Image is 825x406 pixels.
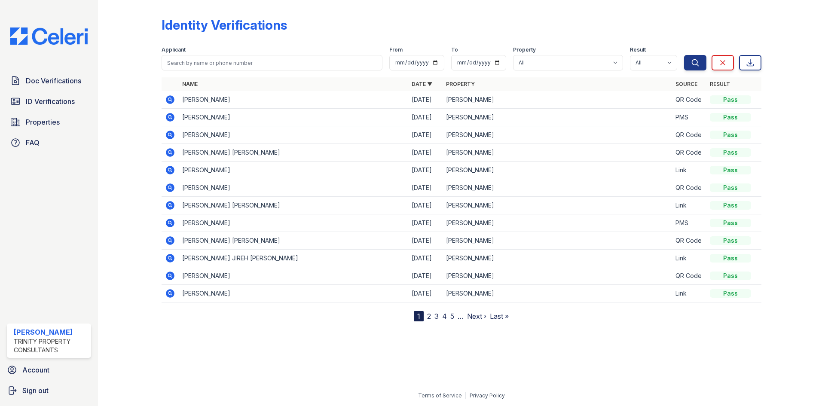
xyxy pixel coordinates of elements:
div: | [465,392,467,399]
div: Pass [710,254,751,263]
a: Account [3,361,95,379]
td: [PERSON_NAME] [PERSON_NAME] [179,232,408,250]
span: Properties [26,117,60,127]
td: [DATE] [408,197,443,214]
td: QR Code [672,126,706,144]
a: Result [710,81,730,87]
span: Account [22,365,49,375]
div: Identity Verifications [162,17,287,33]
label: From [389,46,403,53]
span: … [458,311,464,321]
a: Property [446,81,475,87]
td: [PERSON_NAME] [179,285,408,302]
td: [PERSON_NAME] [443,179,672,197]
td: [PERSON_NAME] [179,126,408,144]
label: Result [630,46,646,53]
a: Last » [490,312,509,321]
span: Doc Verifications [26,76,81,86]
a: Privacy Policy [470,392,505,399]
td: [DATE] [408,109,443,126]
td: [PERSON_NAME] [443,144,672,162]
td: [PERSON_NAME] [443,250,672,267]
a: 4 [442,312,447,321]
div: Pass [710,166,751,174]
td: [PERSON_NAME] [179,109,408,126]
div: [PERSON_NAME] [14,327,88,337]
a: Sign out [3,382,95,399]
td: [DATE] [408,179,443,197]
td: [PERSON_NAME] [179,214,408,232]
td: [DATE] [408,267,443,285]
td: [DATE] [408,144,443,162]
td: QR Code [672,267,706,285]
label: Property [513,46,536,53]
td: [PERSON_NAME] [443,285,672,302]
a: 5 [450,312,454,321]
span: Sign out [22,385,49,396]
td: [PERSON_NAME] [179,91,408,109]
td: [DATE] [408,285,443,302]
a: Next › [467,312,486,321]
div: Pass [710,148,751,157]
td: [PERSON_NAME] [443,91,672,109]
td: [PERSON_NAME] [443,126,672,144]
label: Applicant [162,46,186,53]
div: Pass [710,183,751,192]
td: [PERSON_NAME] [443,197,672,214]
td: QR Code [672,144,706,162]
td: [DATE] [408,91,443,109]
a: 3 [434,312,439,321]
div: Pass [710,236,751,245]
td: Link [672,197,706,214]
div: Pass [710,131,751,139]
label: To [451,46,458,53]
td: [PERSON_NAME] [PERSON_NAME] [179,144,408,162]
div: Pass [710,289,751,298]
td: [DATE] [408,232,443,250]
td: Link [672,250,706,267]
td: Link [672,285,706,302]
td: PMS [672,109,706,126]
a: Date ▼ [412,81,432,87]
td: PMS [672,214,706,232]
a: 2 [427,312,431,321]
a: Name [182,81,198,87]
a: ID Verifications [7,93,91,110]
td: [PERSON_NAME] [443,109,672,126]
div: Pass [710,219,751,227]
td: QR Code [672,91,706,109]
td: [PERSON_NAME] [179,267,408,285]
td: [PERSON_NAME] [443,232,672,250]
td: [PERSON_NAME] [179,179,408,197]
td: [PERSON_NAME] [179,162,408,179]
a: Properties [7,113,91,131]
td: [PERSON_NAME] [PERSON_NAME] [179,197,408,214]
div: Pass [710,95,751,104]
td: Link [672,162,706,179]
a: Terms of Service [418,392,462,399]
span: ID Verifications [26,96,75,107]
td: [PERSON_NAME] [443,162,672,179]
td: [DATE] [408,162,443,179]
span: FAQ [26,137,40,148]
div: Pass [710,272,751,280]
a: FAQ [7,134,91,151]
td: [DATE] [408,126,443,144]
td: [DATE] [408,250,443,267]
td: [DATE] [408,214,443,232]
div: Pass [710,201,751,210]
div: Pass [710,113,751,122]
td: [PERSON_NAME] JIREH [PERSON_NAME] [179,250,408,267]
a: Source [675,81,697,87]
input: Search by name or phone number [162,55,382,70]
td: QR Code [672,232,706,250]
td: QR Code [672,179,706,197]
img: CE_Logo_Blue-a8612792a0a2168367f1c8372b55b34899dd931a85d93a1a3d3e32e68fde9ad4.png [3,27,95,45]
div: 1 [414,311,424,321]
div: Trinity Property Consultants [14,337,88,354]
td: [PERSON_NAME] [443,214,672,232]
td: [PERSON_NAME] [443,267,672,285]
a: Doc Verifications [7,72,91,89]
